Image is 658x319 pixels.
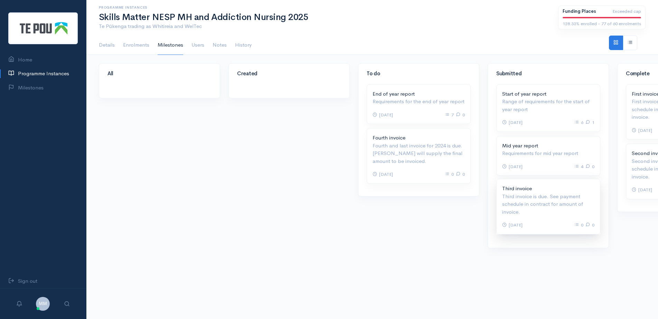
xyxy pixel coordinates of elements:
[502,185,594,193] p: Third invoice
[367,71,471,77] h4: To do
[502,98,594,113] p: Range of requirements for the start of year report
[502,142,594,150] p: Mid year report
[574,119,594,126] p: 6 1
[574,163,594,170] p: 4 0
[99,22,550,30] p: Te Pūkenga trading as Whitireia and WelTec
[496,71,600,77] h4: Submitted
[632,186,652,193] p: [DATE]
[502,90,594,98] p: Start of year report
[563,8,596,14] b: Funding Places
[445,171,465,178] p: 0 0
[373,98,465,106] p: Requirements for the end of year report
[563,20,641,27] div: 128.33% enrolled - 77 of 60 enrolments
[107,71,211,77] h4: All
[191,36,204,55] a: Users
[373,171,393,178] p: [DATE]
[213,36,227,55] a: Notes
[99,36,115,55] a: Details
[502,221,523,229] p: [DATE]
[502,119,523,126] p: [DATE]
[123,36,149,55] a: Enrolments
[36,300,50,307] a: MM
[574,221,594,229] p: 0 0
[235,36,252,55] a: History
[158,36,183,55] a: Milestones
[99,12,550,22] h1: Skills Matter NESP MH and Addiction Nursing 2025
[502,193,594,216] p: Third invoice is due. See payment schedule in contract for amount of invoice.
[445,111,465,118] p: 7 0
[612,8,641,15] span: Exceeded cap
[36,297,50,311] span: MM
[237,71,341,77] h4: Created
[632,127,652,134] p: [DATE]
[373,142,465,165] p: Fourth and last invoice for 2024 is due. [PERSON_NAME] will supply the final amount to be invoiced.
[99,6,550,9] h6: Programme Instances
[502,163,523,170] p: [DATE]
[373,90,465,98] p: End of year report
[8,12,78,44] img: Te Pou
[373,134,465,142] p: Fourth invoice
[502,149,594,157] p: Requirements for mid year report
[373,111,393,118] p: [DATE]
